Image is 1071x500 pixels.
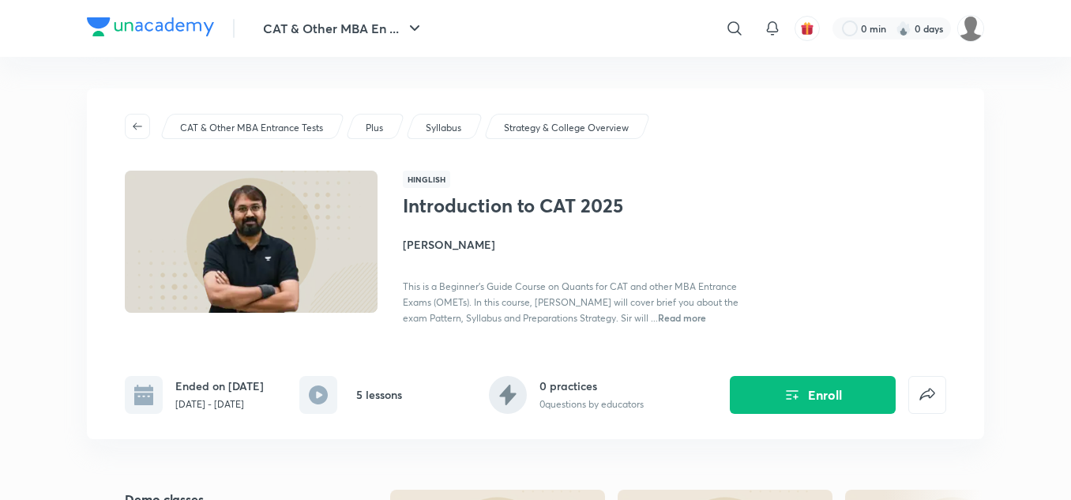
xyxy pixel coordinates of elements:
[180,121,323,135] p: CAT & Other MBA Entrance Tests
[363,121,386,135] a: Plus
[356,386,402,403] h6: 5 lessons
[730,376,896,414] button: Enroll
[403,236,757,253] h4: [PERSON_NAME]
[423,121,464,135] a: Syllabus
[254,13,434,44] button: CAT & Other MBA En ...
[896,21,911,36] img: streak
[403,171,450,188] span: Hinglish
[87,17,214,36] img: Company Logo
[539,378,644,394] h6: 0 practices
[366,121,383,135] p: Plus
[504,121,629,135] p: Strategy & College Overview
[795,16,820,41] button: avatar
[800,21,814,36] img: avatar
[175,397,264,412] p: [DATE] - [DATE]
[957,15,984,42] img: subham agarwal
[122,169,380,314] img: Thumbnail
[539,397,644,412] p: 0 questions by educators
[502,121,632,135] a: Strategy & College Overview
[908,376,946,414] button: false
[178,121,326,135] a: CAT & Other MBA Entrance Tests
[87,17,214,40] a: Company Logo
[175,378,264,394] h6: Ended on [DATE]
[658,311,706,324] span: Read more
[403,194,661,217] h1: Introduction to CAT 2025
[426,121,461,135] p: Syllabus
[403,280,738,324] span: This is a Beginner's Guide Course on Quants for CAT and other MBA Entrance Exams (OMETs). In this...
